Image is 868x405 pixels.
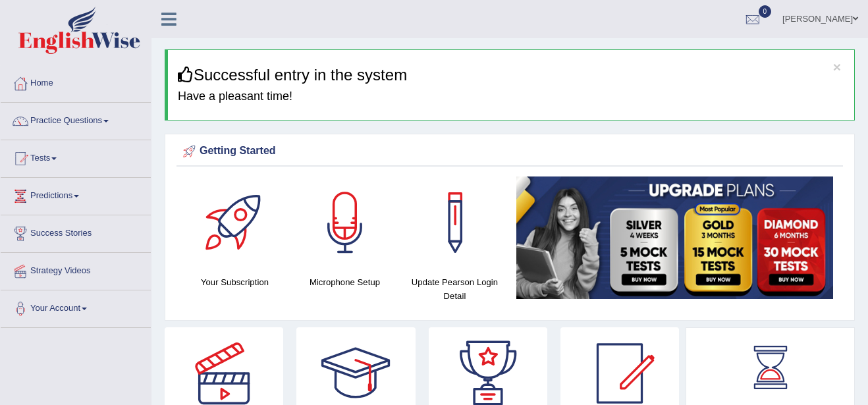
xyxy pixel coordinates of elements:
[180,142,840,161] div: Getting Started
[1,178,151,211] a: Predictions
[296,275,393,289] h4: Microphone Setup
[178,67,844,84] h3: Successful entry in the system
[759,5,772,18] span: 0
[516,176,833,299] img: small5.jpg
[1,290,151,323] a: Your Account
[1,103,151,136] a: Practice Questions
[178,90,844,103] h4: Have a pleasant time!
[186,275,283,289] h4: Your Subscription
[1,253,151,286] a: Strategy Videos
[406,275,503,303] h4: Update Pearson Login Detail
[1,215,151,248] a: Success Stories
[1,140,151,173] a: Tests
[833,60,841,74] button: ×
[1,65,151,98] a: Home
